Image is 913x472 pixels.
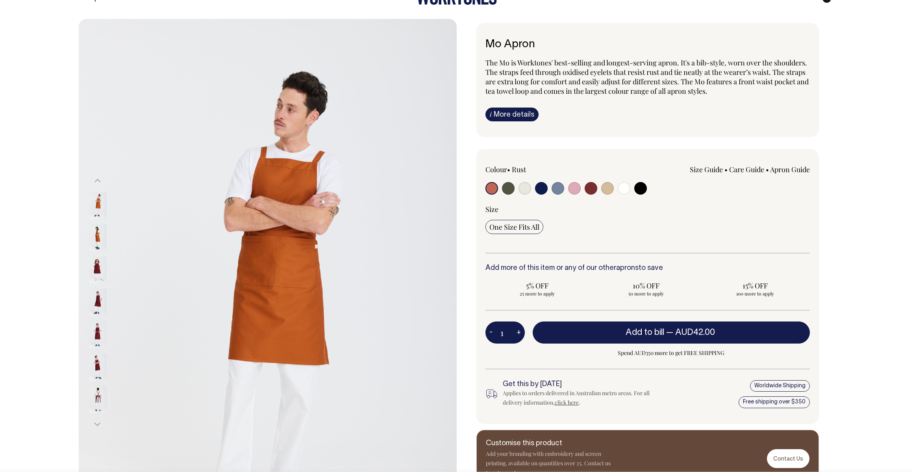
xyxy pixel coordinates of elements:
button: Next [92,416,104,433]
input: 5% OFF 25 more to apply [485,279,590,299]
div: Size [485,204,810,214]
span: Spend AUD350 more to get FREE SHIPPING [533,348,810,358]
span: One Size Fits All [489,222,539,232]
span: • [507,165,510,174]
input: 15% OFF 100 more to apply [703,279,807,299]
h6: Mo Apron [485,39,810,51]
a: aprons [616,265,639,271]
label: Rust [512,165,526,174]
h6: Customise this product [486,440,612,448]
img: burgundy [89,289,107,316]
button: Previous [92,172,104,190]
a: iMore details [485,108,539,121]
div: Colour [485,165,615,174]
span: 10% OFF [598,281,694,290]
span: — [666,329,717,336]
img: burgundy [89,386,107,413]
span: 25 more to apply [489,290,586,297]
span: i [490,110,492,118]
a: Contact Us [767,449,809,468]
img: burgundy [89,321,107,349]
div: Applies to orders delivered in Australian metro areas. For all delivery information, . [503,388,663,407]
span: AUD42.00 [675,329,715,336]
img: rust [89,224,107,252]
img: rust [89,192,107,219]
input: One Size Fits All [485,220,543,234]
a: Apron Guide [770,165,810,174]
h6: Get this by [DATE] [503,381,663,388]
img: burgundy [89,353,107,381]
span: 50 more to apply [598,290,694,297]
h6: Add more of this item or any of our other to save [485,264,810,272]
button: - [485,325,496,340]
span: 15% OFF [707,281,804,290]
img: burgundy [89,256,107,284]
a: click here [555,399,579,406]
span: • [766,165,769,174]
span: 5% OFF [489,281,586,290]
button: + [513,325,525,340]
a: Size Guide [690,165,723,174]
button: Add to bill —AUD42.00 [533,321,810,344]
a: Care Guide [729,165,764,174]
span: 100 more to apply [707,290,804,297]
input: 10% OFF 50 more to apply [594,279,698,299]
span: Add to bill [626,329,664,336]
span: • [724,165,728,174]
span: The Mo is Worktones' best-selling and longest-serving apron. It's a bib-style, worn over the shou... [485,58,809,96]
